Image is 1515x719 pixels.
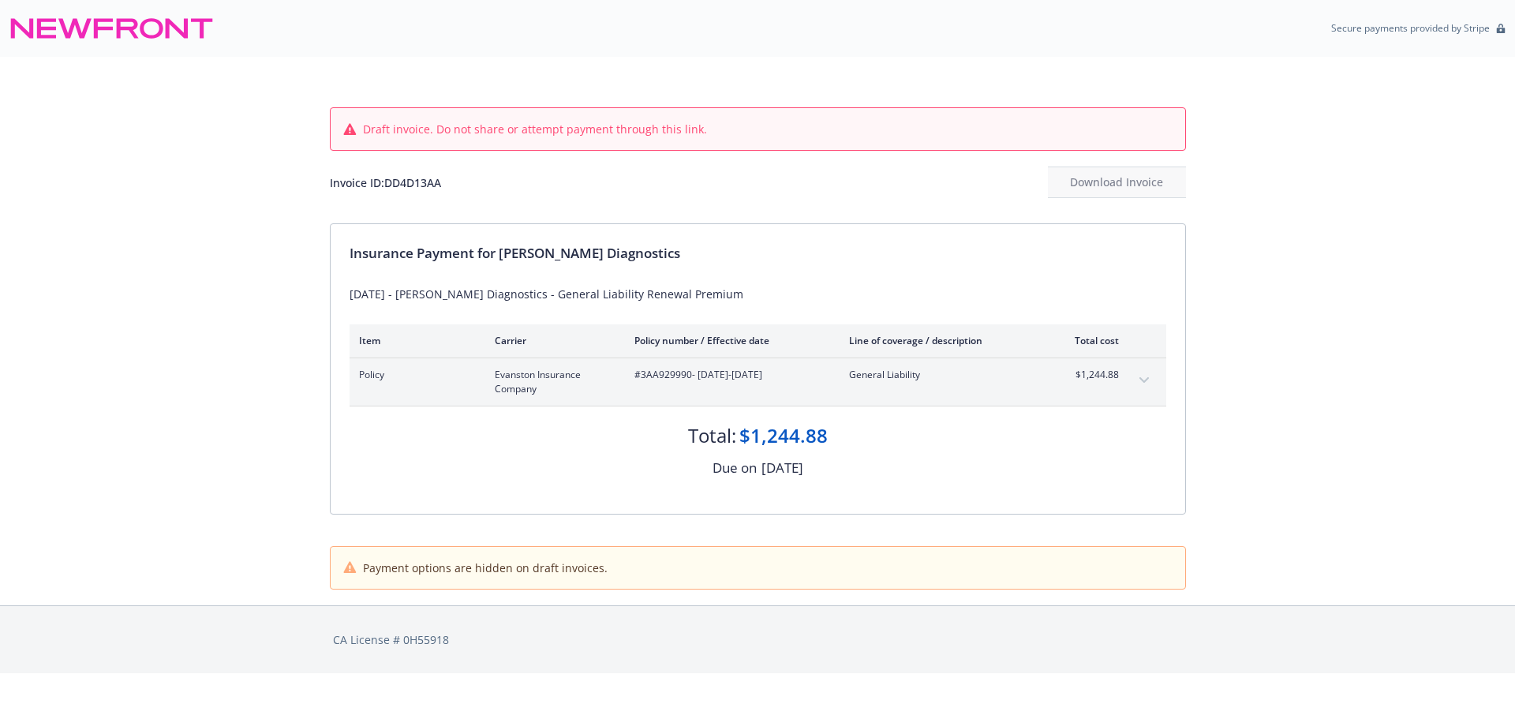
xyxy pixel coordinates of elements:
button: expand content [1132,368,1157,393]
div: Line of coverage / description [849,334,1034,347]
div: Total cost [1060,334,1119,347]
span: General Liability [849,368,1034,382]
div: [DATE] - [PERSON_NAME] Diagnostics - General Liability Renewal Premium [350,286,1166,302]
span: Draft invoice. Do not share or attempt payment through this link. [363,121,707,137]
div: PolicyEvanston Insurance Company#3AA929990- [DATE]-[DATE]General Liability$1,244.88expand content [350,358,1166,406]
div: Invoice ID: DD4D13AA [330,174,441,191]
div: Policy number / Effective date [634,334,824,347]
span: Evanston Insurance Company [495,368,609,396]
div: Download Invoice [1048,167,1186,197]
div: $1,244.88 [739,422,828,449]
span: Policy [359,368,469,382]
div: Carrier [495,334,609,347]
div: Insurance Payment for [PERSON_NAME] Diagnostics [350,243,1166,264]
div: Item [359,334,469,347]
span: #3AA929990 - [DATE]-[DATE] [634,368,824,382]
button: Download Invoice [1048,167,1186,198]
div: [DATE] [761,458,803,478]
p: Secure payments provided by Stripe [1331,21,1490,35]
div: Due on [713,458,757,478]
span: $1,244.88 [1060,368,1119,382]
div: CA License # 0H55918 [333,631,1183,648]
div: Total: [688,422,736,449]
span: Payment options are hidden on draft invoices. [363,560,608,576]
